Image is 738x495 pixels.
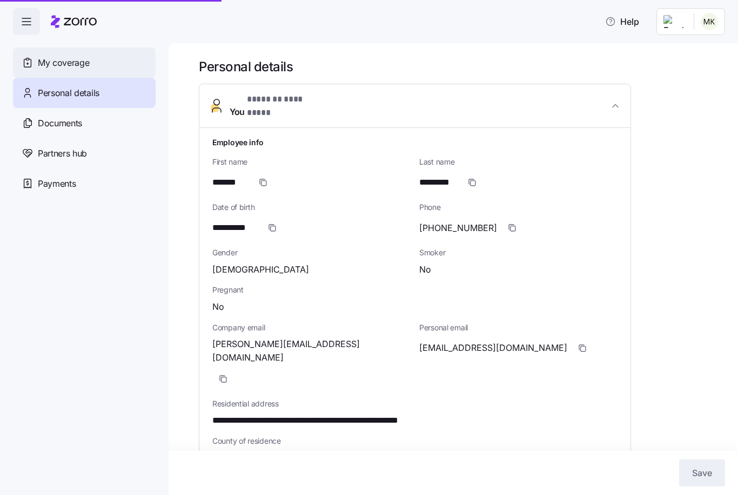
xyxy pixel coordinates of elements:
[230,93,326,119] span: You
[419,322,618,333] span: Personal email
[419,221,497,235] span: [PHONE_NUMBER]
[419,157,618,167] span: Last name
[419,202,618,213] span: Phone
[38,56,89,70] span: My coverage
[212,202,411,213] span: Date of birth
[38,147,87,160] span: Partners hub
[199,58,723,75] h1: Personal details
[663,15,685,28] img: Employer logo
[212,322,411,333] span: Company email
[419,341,567,355] span: [EMAIL_ADDRESS][DOMAIN_NAME]
[13,168,156,199] a: Payments
[212,263,309,276] span: [DEMOGRAPHIC_DATA]
[692,466,712,479] span: Save
[212,337,411,364] span: [PERSON_NAME][EMAIL_ADDRESS][DOMAIN_NAME]
[419,247,618,258] span: Smoker
[679,459,725,486] button: Save
[605,15,639,28] span: Help
[38,177,76,191] span: Payments
[212,137,618,148] h1: Employee info
[13,48,156,78] a: My coverage
[212,284,618,295] span: Pregnant
[38,86,99,100] span: Personal details
[13,108,156,138] a: Documents
[701,13,718,30] img: 366b64d81f7fdb8f470778c09a22af1e
[212,247,411,258] span: Gender
[212,300,224,314] span: No
[212,398,618,409] span: Residential address
[212,436,618,446] span: County of residence
[38,117,82,130] span: Documents
[13,138,156,168] a: Partners hub
[13,78,156,108] a: Personal details
[419,263,431,276] span: No
[212,157,411,167] span: First name
[596,11,648,32] button: Help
